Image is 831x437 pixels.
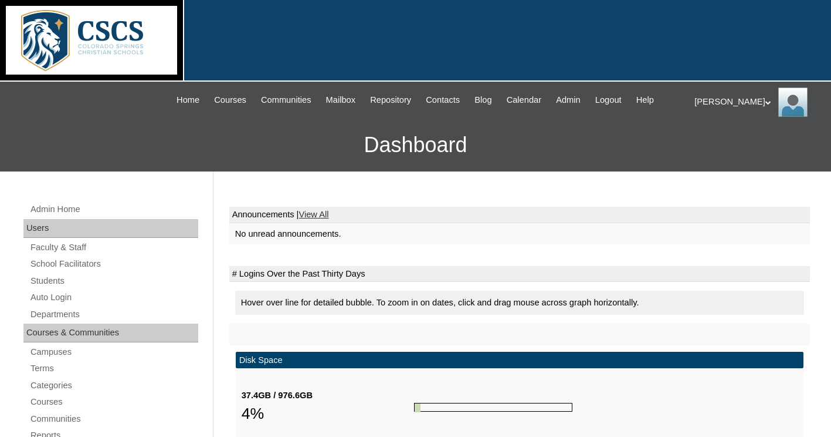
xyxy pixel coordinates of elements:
a: View All [299,210,328,219]
a: Logout [589,93,628,107]
td: Disk Space [236,352,803,369]
span: Admin [556,93,581,107]
span: Mailbox [326,93,356,107]
a: Calendar [501,93,547,107]
img: Kathy Landers [778,88,808,117]
div: 4% [242,402,414,425]
a: Terms [29,361,198,376]
span: Home [177,93,199,107]
a: School Facilitators [29,257,198,271]
a: Repository [364,93,417,107]
div: Courses & Communities [23,324,198,342]
a: Mailbox [320,93,362,107]
a: Auto Login [29,290,198,305]
a: Categories [29,378,198,393]
td: Announcements | [229,207,810,223]
div: Users [23,219,198,238]
span: Calendar [507,93,541,107]
td: No unread announcements. [229,223,810,245]
span: Contacts [426,93,460,107]
a: Communities [255,93,317,107]
a: Students [29,274,198,288]
td: # Logins Over the Past Thirty Days [229,266,810,283]
a: Departments [29,307,198,322]
img: logo-white.png [6,6,177,75]
span: Communities [261,93,311,107]
a: Courses [29,395,198,409]
a: Admin Home [29,202,198,217]
span: Logout [595,93,622,107]
a: Communities [29,412,198,426]
div: 37.4GB / 976.6GB [242,389,414,402]
div: [PERSON_NAME] [694,88,819,117]
a: Courses [208,93,252,107]
a: Blog [469,93,497,107]
span: Help [636,93,654,107]
div: Hover over line for detailed bubble. To zoom in on dates, click and drag mouse across graph horiz... [235,291,804,315]
span: Courses [214,93,246,107]
a: Contacts [420,93,466,107]
a: Help [630,93,660,107]
span: Repository [370,93,411,107]
span: Blog [474,93,491,107]
a: Faculty & Staff [29,240,198,255]
h3: Dashboard [6,119,825,172]
a: Admin [550,93,586,107]
a: Campuses [29,345,198,359]
a: Home [171,93,205,107]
